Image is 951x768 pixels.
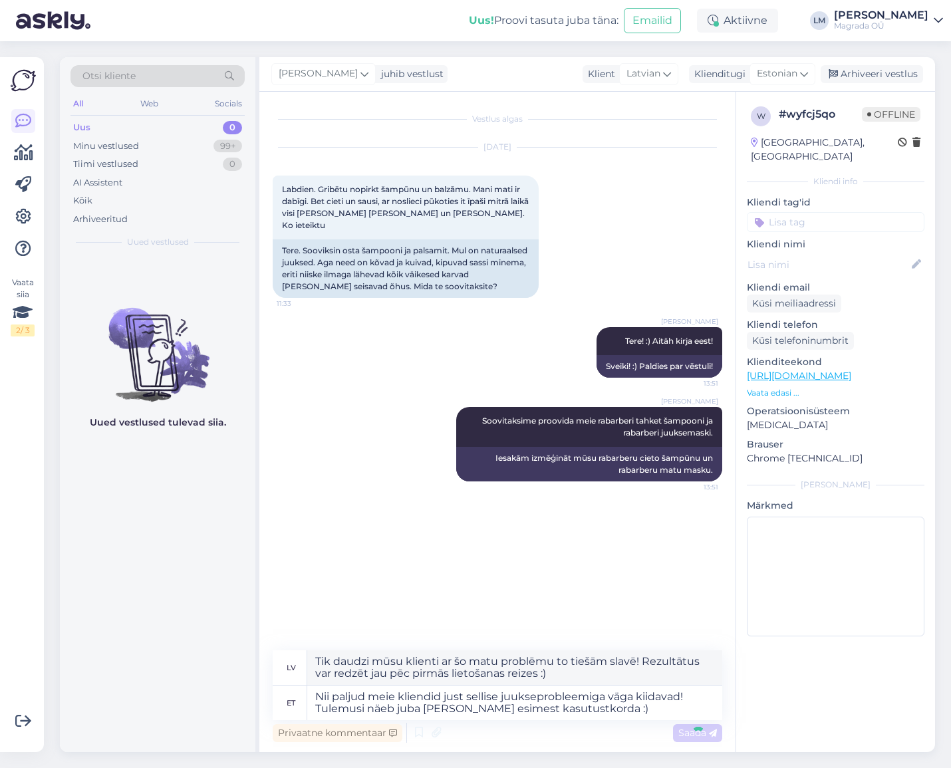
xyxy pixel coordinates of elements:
[213,140,242,153] div: 99+
[279,66,358,81] span: [PERSON_NAME]
[779,106,862,122] div: # wyfcj5qo
[469,14,494,27] b: Uus!
[583,67,615,81] div: Klient
[747,499,924,513] p: Märkmed
[661,317,718,326] span: [PERSON_NAME]
[747,438,924,451] p: Brauser
[73,158,138,171] div: Tiimi vestlused
[747,387,924,399] p: Vaata edasi ...
[60,284,255,404] img: No chats
[834,21,928,31] div: Magrada OÜ
[73,176,122,190] div: AI Assistent
[747,176,924,188] div: Kliendi info
[469,13,618,29] div: Proovi tasuta juba täna:
[626,66,660,81] span: Latvian
[668,482,718,492] span: 13:51
[747,295,841,313] div: Küsi meiliaadressi
[747,355,924,369] p: Klienditeekond
[73,194,92,207] div: Kõik
[747,318,924,332] p: Kliendi telefon
[747,281,924,295] p: Kliendi email
[82,69,136,83] span: Otsi kliente
[747,237,924,251] p: Kliendi nimi
[127,236,189,248] span: Uued vestlused
[73,121,90,134] div: Uus
[747,479,924,491] div: [PERSON_NAME]
[747,370,851,382] a: [URL][DOMAIN_NAME]
[376,67,444,81] div: juhib vestlust
[625,336,713,346] span: Tere! :) Aitäh kirja eest!
[747,418,924,432] p: [MEDICAL_DATA]
[757,111,765,121] span: w
[810,11,829,30] div: LM
[624,8,681,33] button: Emailid
[689,67,746,81] div: Klienditugi
[11,324,35,336] div: 2 / 3
[282,184,531,230] span: Labdien. Gribētu nopirkt šampūnu un balzāmu. Mani mati ir dabīgi. Bet cieti un sausi, ar noslieci...
[747,195,924,209] p: Kliendi tag'id
[757,66,797,81] span: Estonian
[747,451,924,465] p: Chrome [TECHNICAL_ID]
[273,113,722,125] div: Vestlus algas
[70,95,86,112] div: All
[821,65,923,83] div: Arhiveeri vestlus
[73,140,139,153] div: Minu vestlused
[277,299,327,309] span: 11:33
[697,9,778,33] div: Aktiivne
[862,107,920,122] span: Offline
[11,68,36,93] img: Askly Logo
[751,136,898,164] div: [GEOGRAPHIC_DATA], [GEOGRAPHIC_DATA]
[834,10,943,31] a: [PERSON_NAME]Magrada OÜ
[747,257,909,272] input: Lisa nimi
[73,213,128,226] div: Arhiveeritud
[11,277,35,336] div: Vaata siia
[597,355,722,378] div: Sveiki! :) Paldies par vēstuli!
[273,239,539,298] div: Tere. Sooviksin osta šampooni ja palsamit. Mul on naturaalsed juuksed. Aga need on kõvad ja kuiva...
[668,378,718,388] span: 13:51
[661,396,718,406] span: [PERSON_NAME]
[138,95,161,112] div: Web
[747,404,924,418] p: Operatsioonisüsteem
[223,158,242,171] div: 0
[834,10,928,21] div: [PERSON_NAME]
[482,416,715,438] span: Soovitaksime proovida meie rabarberi tahket šampooni ja rabarberi juuksemaski.
[747,212,924,232] input: Lisa tag
[747,332,854,350] div: Küsi telefoninumbrit
[212,95,245,112] div: Socials
[223,121,242,134] div: 0
[90,416,226,430] p: Uued vestlused tulevad siia.
[273,141,722,153] div: [DATE]
[456,447,722,481] div: Iesakām izmēģināt mūsu rabarberu cieto šampūnu un rabarberu matu masku.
